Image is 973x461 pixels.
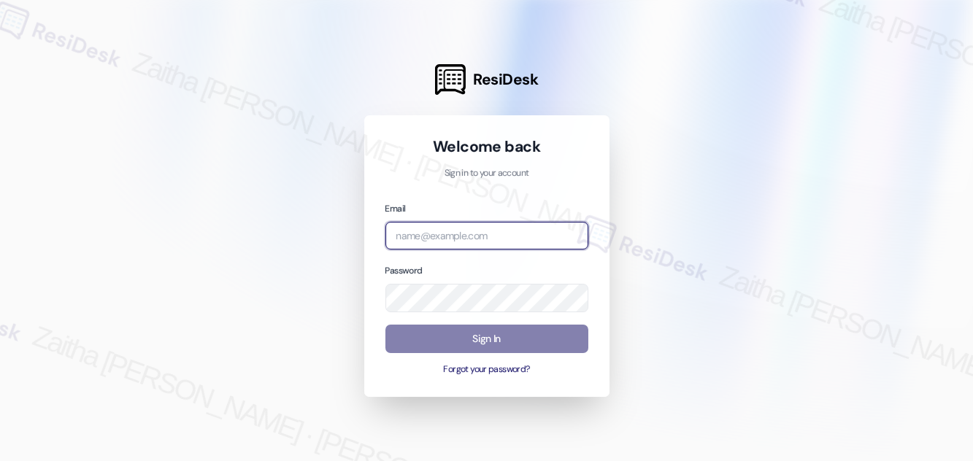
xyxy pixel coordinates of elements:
[385,136,588,157] h1: Welcome back
[473,69,538,90] span: ResiDesk
[385,222,588,250] input: name@example.com
[385,265,423,276] label: Password
[385,325,588,353] button: Sign In
[385,167,588,180] p: Sign in to your account
[385,363,588,376] button: Forgot your password?
[385,203,406,214] label: Email
[435,64,466,95] img: ResiDesk Logo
